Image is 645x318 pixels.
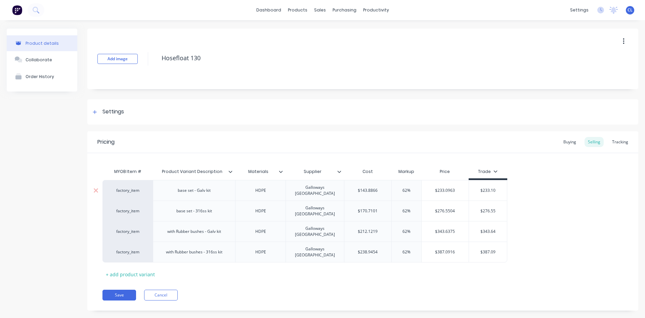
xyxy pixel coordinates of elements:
[102,201,507,221] div: factory_itembase set - 316ss kitHDPEGalloways [GEOGRAPHIC_DATA]$170.710162%$276.5504$276.55
[469,244,507,260] div: $387.09
[422,244,469,260] div: $387.0916
[560,137,579,147] div: Buying
[585,137,604,147] div: Selling
[289,245,341,259] div: Galloways [GEOGRAPHIC_DATA]
[12,5,22,15] img: Factory
[390,203,423,219] div: 62%
[422,223,469,240] div: $343.6375
[628,7,633,13] span: CL
[390,223,423,240] div: 62%
[7,51,77,68] button: Collaborate
[391,165,421,178] div: Markup
[390,244,423,260] div: 62%
[469,203,507,219] div: $276.55
[244,227,277,236] div: HDPE
[26,41,59,46] div: Product details
[311,5,329,15] div: sales
[285,5,311,15] div: products
[244,186,277,195] div: HDPE
[171,207,217,215] div: base set - 316ss kit
[161,248,228,256] div: with Rubber bushes - 316ss kit
[422,182,469,199] div: $233.0963
[244,248,277,256] div: HDPE
[102,221,507,242] div: factory_itemwith Rubber bushes - Galv kitHDPEGalloways [GEOGRAPHIC_DATA]$212.121962%$343.6375$343.64
[253,5,285,15] a: dashboard
[102,242,507,262] div: factory_itemwith Rubber bushes - 316ss kitHDPEGalloways [GEOGRAPHIC_DATA]$238.945462%$387.0916$38...
[162,227,226,236] div: with Rubber bushes - Galv kit
[26,57,52,62] div: Collaborate
[102,108,124,116] div: Settings
[102,269,158,280] div: + add product variant
[422,203,469,219] div: $276.5504
[360,5,392,15] div: productivity
[286,165,344,178] div: Supplier
[567,5,592,15] div: settings
[344,244,391,260] div: $238.9454
[344,165,391,178] div: Cost
[102,180,507,201] div: factory_itembase set - Galv kitHDPEGalloways [GEOGRAPHIC_DATA]$143.886662%$233.0963$233.10
[26,74,54,79] div: Order History
[469,223,507,240] div: $343.64
[109,208,146,214] div: factory_item
[289,183,341,198] div: Galloways [GEOGRAPHIC_DATA]
[421,165,469,178] div: Price
[153,165,235,178] div: Product Variant Description
[390,182,423,199] div: 62%
[289,224,341,239] div: Galloways [GEOGRAPHIC_DATA]
[344,182,391,199] div: $143.8866
[286,163,340,180] div: Supplier
[144,290,178,301] button: Cancel
[97,54,138,64] button: Add image
[109,187,146,193] div: factory_item
[289,204,341,218] div: Galloways [GEOGRAPHIC_DATA]
[7,35,77,51] button: Product details
[97,138,115,146] div: Pricing
[172,186,216,195] div: base set - Galv kit
[609,137,632,147] div: Tracking
[102,165,153,178] div: MYOB Item #
[109,249,146,255] div: factory_item
[235,163,282,180] div: Materials
[329,5,360,15] div: purchasing
[235,165,286,178] div: Materials
[344,223,391,240] div: $212.1219
[158,50,583,66] textarea: Hosefloat 130
[102,290,136,301] button: Save
[344,203,391,219] div: $170.7101
[478,169,498,175] div: Trade
[109,228,146,235] div: factory_item
[7,68,77,85] button: Order History
[153,163,231,180] div: Product Variant Description
[244,207,277,215] div: HDPE
[469,182,507,199] div: $233.10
